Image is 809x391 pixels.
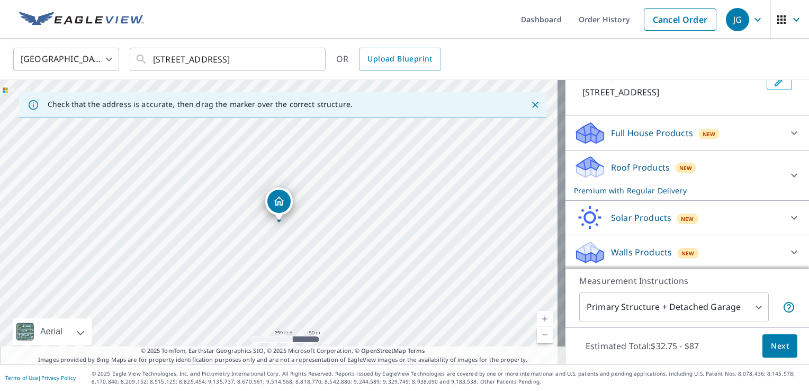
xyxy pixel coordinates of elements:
[577,334,707,358] p: Estimated Total: $32.75 - $87
[574,120,801,146] div: Full House ProductsNew
[611,127,693,139] p: Full House Products
[703,130,716,138] span: New
[48,100,353,109] p: Check that the address is accurate, then drag the marker over the correct structure.
[537,327,553,343] a: Current Level 17, Zoom Out
[359,48,441,71] a: Upload Blueprint
[153,45,304,74] input: Search by address or latitude-longitude
[92,370,804,386] p: © 2025 Eagle View Technologies, Inc. and Pictometry International Corp. All Rights Reserved. Repo...
[681,215,694,223] span: New
[574,239,801,265] div: Walls ProductsNew
[41,374,76,381] a: Privacy Policy
[579,274,795,287] p: Measurement Instructions
[13,318,92,345] div: Aerial
[574,205,801,230] div: Solar ProductsNew
[537,311,553,327] a: Current Level 17, Zoom In
[574,185,781,196] p: Premium with Regular Delivery
[771,340,789,353] span: Next
[644,8,716,31] a: Cancel Order
[5,375,76,381] p: |
[367,52,432,66] span: Upload Blueprint
[579,292,769,322] div: Primary Structure + Detached Garage
[679,164,693,172] span: New
[361,346,406,354] a: OpenStreetMap
[611,246,672,259] p: Walls Products
[726,8,749,31] div: JG
[13,45,119,74] div: [GEOGRAPHIC_DATA]
[528,98,542,112] button: Close
[574,155,801,196] div: Roof ProductsNewPremium with Regular Delivery
[5,374,38,381] a: Terms of Use
[681,249,695,257] span: New
[265,188,293,220] div: Dropped pin, building 1, Residential property, 3106 South Dr Wichita Falls, TX 76306
[762,334,797,358] button: Next
[408,346,425,354] a: Terms
[582,86,762,99] p: [STREET_ADDRESS]
[611,211,671,224] p: Solar Products
[141,346,425,356] span: © 2025 TomTom, Earthstar Geographics SIO, © 2025 Microsoft Corporation, ©
[19,12,144,28] img: EV Logo
[767,73,792,90] button: Edit building 1
[336,48,441,71] div: OR
[611,161,670,174] p: Roof Products
[37,318,66,345] div: Aerial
